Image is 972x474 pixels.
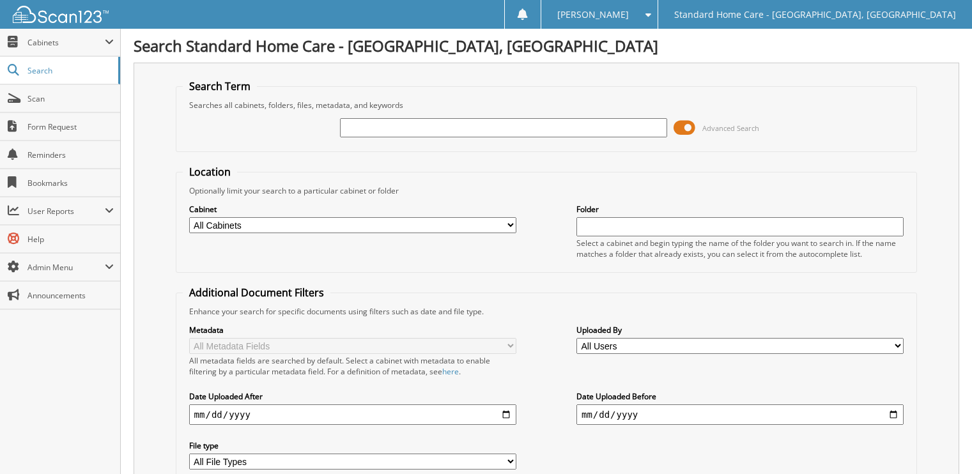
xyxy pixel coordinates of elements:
a: here [442,366,459,377]
legend: Additional Document Filters [183,286,330,300]
legend: Search Term [183,79,257,93]
label: Date Uploaded After [189,391,516,402]
span: Bookmarks [27,178,114,188]
span: Form Request [27,121,114,132]
label: File type [189,440,516,451]
label: Folder [576,204,904,215]
label: Metadata [189,325,516,335]
div: Optionally limit your search to a particular cabinet or folder [183,185,911,196]
span: [PERSON_NAME] [557,11,629,19]
span: Search [27,65,112,76]
span: Admin Menu [27,262,105,273]
iframe: Chat Widget [908,413,972,474]
label: Cabinet [189,204,516,215]
label: Date Uploaded Before [576,391,904,402]
input: start [189,404,516,425]
div: Searches all cabinets, folders, files, metadata, and keywords [183,100,911,111]
span: Cabinets [27,37,105,48]
span: Announcements [27,290,114,301]
img: scan123-logo-white.svg [13,6,109,23]
div: Enhance your search for specific documents using filters such as date and file type. [183,306,911,317]
legend: Location [183,165,237,179]
span: Scan [27,93,114,104]
span: Help [27,234,114,245]
input: end [576,404,904,425]
h1: Search Standard Home Care - [GEOGRAPHIC_DATA], [GEOGRAPHIC_DATA] [134,35,959,56]
div: All metadata fields are searched by default. Select a cabinet with metadata to enable filtering b... [189,355,516,377]
div: Select a cabinet and begin typing the name of the folder you want to search in. If the name match... [576,238,904,259]
span: Advanced Search [702,123,759,133]
span: User Reports [27,206,105,217]
span: Standard Home Care - [GEOGRAPHIC_DATA], [GEOGRAPHIC_DATA] [674,11,956,19]
label: Uploaded By [576,325,904,335]
span: Reminders [27,149,114,160]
